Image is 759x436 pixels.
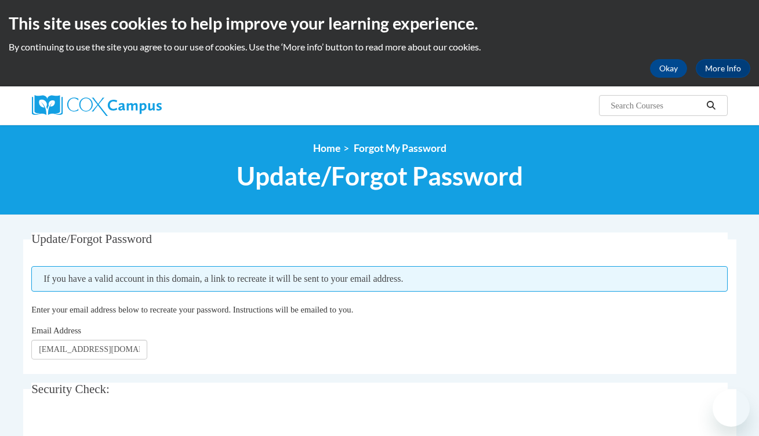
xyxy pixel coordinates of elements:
span: Forgot My Password [354,142,446,154]
img: Cox Campus [32,95,162,116]
span: If you have a valid account in this domain, a link to recreate it will be sent to your email addr... [31,266,728,292]
h2: This site uses cookies to help improve your learning experience. [9,12,750,35]
button: Search [702,99,720,112]
input: Search Courses [609,99,702,112]
span: Email Address [31,326,81,335]
span: Update/Forgot Password [31,232,152,246]
span: Update/Forgot Password [237,161,523,191]
iframe: Button to launch messaging window [713,390,750,427]
a: Home [313,142,340,154]
a: Cox Campus [32,95,252,116]
p: By continuing to use the site you agree to our use of cookies. Use the ‘More info’ button to read... [9,41,750,53]
input: Email [31,340,147,359]
span: Enter your email address below to recreate your password. Instructions will be emailed to you. [31,305,353,314]
a: More Info [696,59,750,78]
button: Okay [650,59,687,78]
span: Security Check: [31,382,110,396]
